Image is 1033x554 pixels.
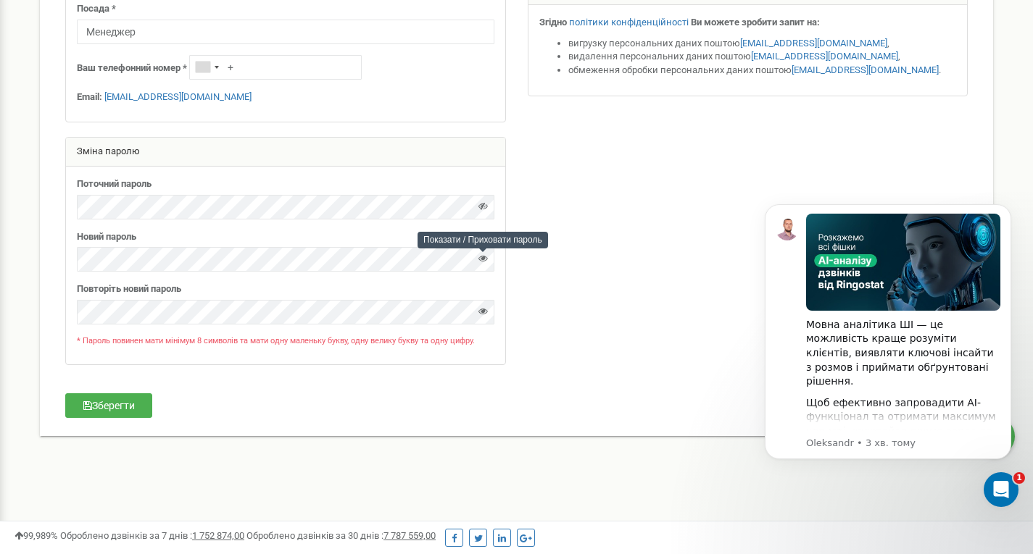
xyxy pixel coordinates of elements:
[14,530,58,541] span: 99,989%
[1013,472,1025,484] span: 1
[740,38,887,49] a: [EMAIL_ADDRESS][DOMAIN_NAME]
[984,472,1019,507] iframe: Intercom live chat
[792,64,939,75] a: [EMAIL_ADDRESS][DOMAIN_NAME]
[568,64,957,77] li: обмеження обробки персональних даних поштою .
[751,51,898,62] a: [EMAIL_ADDRESS][DOMAIN_NAME]
[60,530,244,541] span: Оброблено дзвінків за 7 днів :
[77,282,181,296] label: Повторіть новий пароль
[77,2,116,16] label: Посада *
[104,91,252,102] a: [EMAIL_ADDRESS][DOMAIN_NAME]
[77,335,494,347] p: * Пароль повинен мати мінімум 8 символів та мати одну маленьку букву, одну велику букву та одну ц...
[77,230,136,244] label: Новий пароль
[691,17,820,28] strong: Ви можете зробити запит на:
[77,177,152,191] label: Поточний пароль
[190,56,223,79] div: Telephone country code
[77,62,187,75] label: Ваш телефонний номер *
[66,138,505,167] div: Зміна паролю
[568,37,957,51] li: вигрузку персональних даних поштою ,
[743,182,1033,515] iframe: Intercom notifications повідомлення
[65,393,152,418] button: Зберегти
[77,91,102,102] strong: Email:
[77,20,494,44] input: Посада
[383,530,436,541] u: 7 787 559,00
[568,50,957,64] li: видалення персональних даних поштою ,
[569,17,689,28] a: політики конфіденційності
[539,17,567,28] strong: Згідно
[246,530,436,541] span: Оброблено дзвінків за 30 днів :
[418,232,548,248] div: Показати / Приховати пароль
[189,55,362,80] input: +1-800-555-55-55
[192,530,244,541] u: 1 752 874,00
